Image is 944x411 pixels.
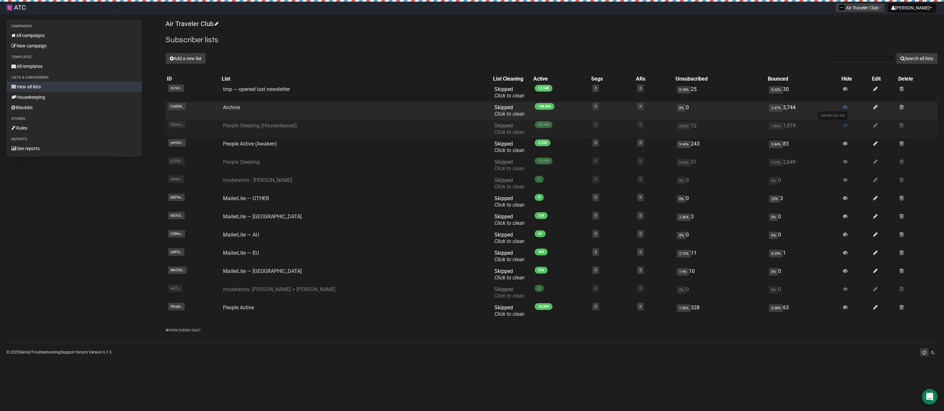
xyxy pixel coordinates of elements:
[223,195,269,201] a: MailerLite — OTHER
[640,195,641,199] a: 0
[535,285,544,292] span: 2
[6,30,142,41] a: All campaigns
[223,304,254,311] a: People Active
[677,177,686,185] span: 0%
[168,157,185,165] span: g7ZBz..
[166,34,938,46] h2: Subscriber lists
[533,76,583,82] div: Active
[636,76,668,82] div: ARs
[766,156,840,174] td: 2,649
[223,213,302,220] a: MailerLite — [GEOGRAPHIC_DATA]
[840,74,871,83] th: Hide: No sort applied, sorting is disabled
[640,232,641,236] a: 0
[674,120,766,138] td: 12
[223,286,335,292] a: moderators: [PERSON_NAME] + [PERSON_NAME]
[494,129,525,135] a: Click to clean
[677,213,691,221] span: 2.36%
[640,304,641,309] a: 0
[595,250,597,254] a: 0
[677,104,686,112] span: 0%
[223,177,292,183] a: moderators : [PERSON_NAME]
[677,195,686,203] span: 0%
[223,250,259,256] a: MailerLite — EU
[888,3,936,12] button: [PERSON_NAME]
[168,84,184,92] span: Ol763..
[766,83,840,102] td: 30
[494,159,525,172] span: Skipped
[674,83,766,102] td: 25
[677,86,691,94] span: 0.18%
[6,349,112,356] p: © 2025 | | | Version 6.1.3
[494,195,525,208] span: Skipped
[494,86,525,99] span: Skipped
[922,389,938,405] div: Open Intercom Messenger
[766,174,840,193] td: 0
[166,328,201,332] a: Hide hidden lists?
[640,141,641,145] a: 0
[595,104,597,109] a: 0
[595,195,597,199] a: 0
[677,250,691,257] span: 2.73%
[494,141,525,153] span: Skipped
[766,102,840,120] td: 3,744
[494,111,525,117] a: Click to clean
[494,256,525,263] a: Click to clean
[674,284,766,302] td: 0
[769,104,783,112] span: 2.47%
[494,293,525,299] a: Click to clean
[595,141,597,145] a: 0
[871,74,897,83] th: Edit: No sort applied, sorting is disabled
[6,74,142,82] li: Lists & subscribers
[494,104,525,117] span: Skipped
[6,61,142,71] a: All templates
[769,232,778,239] span: 0%
[766,229,840,247] td: 0
[595,268,597,272] a: 0
[677,141,691,148] span: 9.44%
[223,232,259,238] a: MailerLite — AU
[168,103,186,110] span: Cs8EM..
[674,302,766,320] td: 328
[769,286,778,294] span: 0%
[494,250,525,263] span: Skipped
[595,304,597,309] a: 0
[674,193,766,211] td: 0
[168,175,184,183] span: id9aN..
[223,159,260,165] a: People Sleeping
[674,247,766,265] td: 11
[769,250,783,257] span: 0.25%
[640,286,641,290] a: 0
[676,76,760,82] div: Unsubscribed
[677,122,691,130] span: 0.02%
[872,76,896,82] div: Edit
[494,286,525,299] span: Skipped
[166,74,220,83] th: ID: No sort applied, sorting is disabled
[494,202,525,208] a: Click to clean
[535,194,544,201] span: 9
[769,141,783,148] span: 3.44%
[674,102,766,120] td: 0
[674,174,766,193] td: 0
[640,86,641,90] a: 0
[766,138,840,156] td: 83
[222,76,485,82] div: List
[591,76,628,82] div: Segs
[769,122,783,130] span: 1.84%
[896,53,938,64] button: Search all lists
[674,156,766,174] td: 37
[769,213,778,221] span: 0%
[769,86,783,94] span: 0.22%
[841,76,870,82] div: Hide
[535,212,548,219] span: 124
[535,139,551,146] span: 2,330
[843,104,848,110] a: Hide this list
[674,211,766,229] td: 3
[494,177,525,190] span: Skipped
[535,158,553,164] span: 79,294
[535,121,553,128] span: 54,296
[168,212,185,219] span: 6B763..
[640,177,641,181] a: 0
[766,120,840,138] td: 1,019
[535,267,548,274] span: 516
[595,232,597,236] a: 0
